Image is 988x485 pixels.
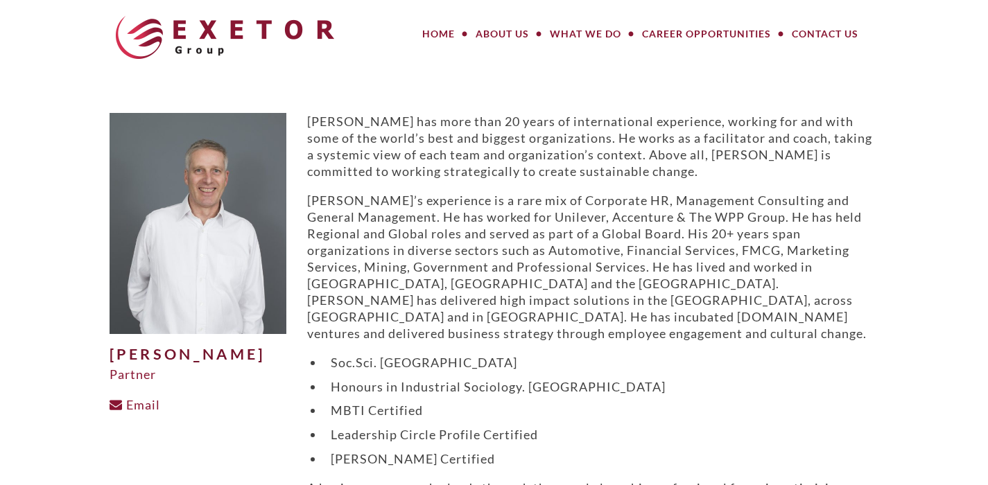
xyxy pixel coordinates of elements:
li: Honours in Industrial Sociology. [GEOGRAPHIC_DATA] [324,378,879,395]
li: Soc.Sci. [GEOGRAPHIC_DATA] [324,354,879,371]
a: Contact Us [781,20,869,48]
p: [PERSON_NAME] has more than 20 years of international experience, working for and with some of th... [307,113,879,179]
a: Home [412,20,465,48]
img: The Exetor Group [116,16,334,59]
div: Partner [110,366,286,382]
h1: [PERSON_NAME] [110,346,286,363]
li: [PERSON_NAME] Certified [324,450,879,467]
li: MBTI Certified [324,402,879,418]
a: Email [110,397,160,412]
li: Leadership Circle Profile Certified [324,426,879,443]
a: About Us [465,20,539,48]
a: What We Do [539,20,632,48]
a: Career Opportunities [632,20,781,48]
img: Dave-Blackshaw-for-website2-500x625.jpg [110,113,286,334]
p: [PERSON_NAME]’s experience is a rare mix of Corporate HR, Management Consulting and General Manag... [307,192,879,342]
